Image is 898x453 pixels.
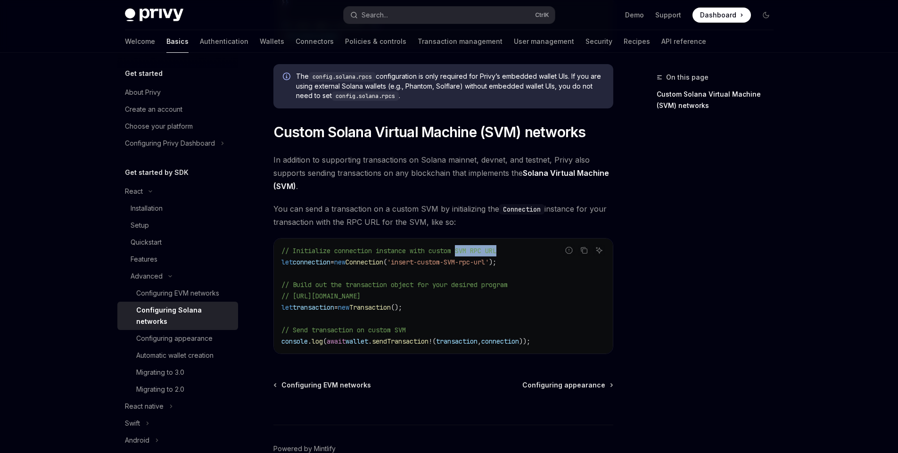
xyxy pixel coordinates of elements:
[281,258,293,266] span: let
[131,220,149,231] div: Setup
[273,124,586,140] span: Custom Solana Virtual Machine (SVM) networks
[117,364,238,381] a: Migrating to 3.0
[344,7,555,24] button: Open search
[117,347,238,364] a: Automatic wallet creation
[117,200,238,217] a: Installation
[117,398,238,415] button: Toggle React native section
[125,435,149,446] div: Android
[624,30,650,53] a: Recipes
[117,302,238,330] a: Configuring Solana networks
[519,337,530,346] span: ));
[117,268,238,285] button: Toggle Advanced section
[131,237,162,248] div: Quickstart
[625,10,644,20] a: Demo
[273,168,609,191] a: Solana Virtual Machine (SVM)
[125,167,189,178] h5: Get started by SDK
[346,258,383,266] span: Connection
[368,337,372,346] span: .
[346,337,368,346] span: wallet
[283,73,292,82] svg: Info
[296,30,334,53] a: Connectors
[136,305,232,327] div: Configuring Solana networks
[578,244,590,256] button: Copy the contents from the code block
[657,87,781,113] a: Custom Solana Virtual Machine (SVM) networks
[166,30,189,53] a: Basics
[481,337,519,346] span: connection
[117,101,238,118] a: Create an account
[332,91,399,101] code: config.solana.rpcs
[338,303,349,312] span: new
[330,258,334,266] span: =
[117,251,238,268] a: Features
[136,333,213,344] div: Configuring appearance
[655,10,681,20] a: Support
[117,183,238,200] button: Toggle React section
[514,30,574,53] a: User management
[117,330,238,347] a: Configuring appearance
[700,10,736,20] span: Dashboard
[117,118,238,135] a: Choose your platform
[372,337,428,346] span: sendTransaction
[125,401,164,412] div: React native
[125,121,193,132] div: Choose your platform
[334,303,338,312] span: =
[117,381,238,398] a: Migrating to 2.0
[131,254,157,265] div: Features
[535,11,549,19] span: Ctrl K
[323,337,327,346] span: (
[117,432,238,449] button: Toggle Android section
[136,367,184,378] div: Migrating to 3.0
[418,30,503,53] a: Transaction management
[136,350,214,361] div: Automatic wallet creation
[428,337,432,346] span: !
[387,258,489,266] span: 'insert-custom-SVM-rpc-url'
[281,337,308,346] span: console
[136,384,184,395] div: Migrating to 2.0
[436,337,478,346] span: transaction
[125,418,140,429] div: Swift
[308,337,312,346] span: .
[661,30,706,53] a: API reference
[296,72,604,101] span: The configuration is only required for Privy’s embedded wallet UIs. If you are using external Sol...
[274,380,371,390] a: Configuring EVM networks
[273,153,613,193] span: In addition to supporting transactions on Solana mainnet, devnet, and testnet, Privy also support...
[522,380,612,390] a: Configuring appearance
[273,202,613,229] span: You can send a transaction on a custom SVM by initializing the instance for your transaction with...
[260,30,284,53] a: Wallets
[593,244,605,256] button: Ask AI
[125,138,215,149] div: Configuring Privy Dashboard
[334,258,346,266] span: new
[131,203,163,214] div: Installation
[281,292,361,300] span: // [URL][DOMAIN_NAME]
[200,30,248,53] a: Authentication
[281,303,293,312] span: let
[281,247,496,255] span: // Initialize connection instance with custom SVM RPC URL
[117,415,238,432] button: Toggle Swift section
[327,337,346,346] span: await
[117,285,238,302] a: Configuring EVM networks
[312,337,323,346] span: log
[432,337,436,346] span: (
[125,68,163,79] h5: Get started
[125,104,182,115] div: Create an account
[563,244,575,256] button: Report incorrect code
[136,288,219,299] div: Configuring EVM networks
[383,258,387,266] span: (
[281,326,406,334] span: // Send transaction on custom SVM
[585,30,612,53] a: Security
[125,186,143,197] div: React
[345,30,406,53] a: Policies & controls
[131,271,163,282] div: Advanced
[362,9,388,21] div: Search...
[499,204,544,214] code: Connection
[692,8,751,23] a: Dashboard
[666,72,709,83] span: On this page
[281,380,371,390] span: Configuring EVM networks
[281,280,508,289] span: // Build out the transaction object for your desired program
[117,234,238,251] a: Quickstart
[117,135,238,152] button: Toggle Configuring Privy Dashboard section
[309,72,376,82] code: config.solana.rpcs
[117,217,238,234] a: Setup
[293,303,334,312] span: transaction
[349,303,391,312] span: Transaction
